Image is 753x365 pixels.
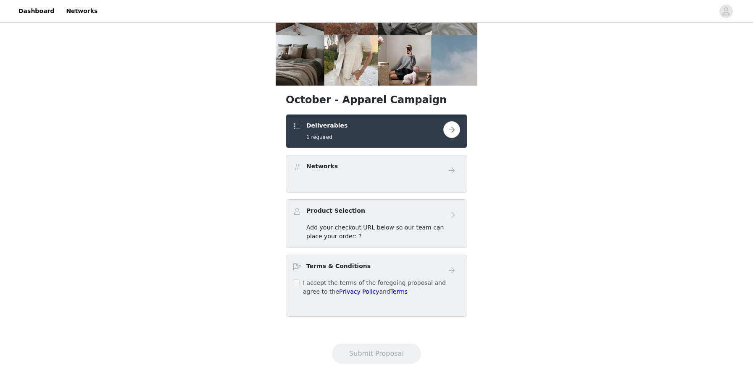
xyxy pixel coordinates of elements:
button: Submit Proposal [332,344,421,364]
div: Terms & Conditions [286,255,467,317]
div: avatar [722,5,730,18]
span: Add your checkout URL below so our team can place your order: ? [306,224,444,240]
h4: Networks [306,162,338,171]
h5: 1 required [306,133,348,141]
a: Dashboard [13,2,59,21]
a: Terms [390,288,408,295]
h1: October - Apparel Campaign [286,92,467,107]
div: Product Selection [286,199,467,248]
h4: Product Selection [306,206,365,215]
a: Networks [61,2,103,21]
div: Networks [286,155,467,193]
h4: Terms & Conditions [306,262,371,271]
p: I accept the terms of the foregoing proposal and agree to the and [303,279,460,296]
div: Deliverables [286,114,467,148]
a: Privacy Policy [339,288,379,295]
h4: Deliverables [306,121,348,130]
